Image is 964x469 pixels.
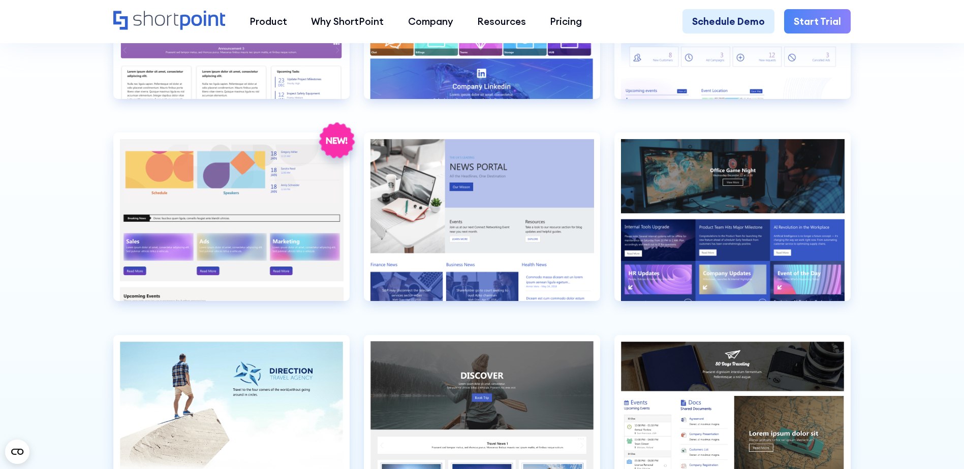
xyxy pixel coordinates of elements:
[781,351,964,469] iframe: Chat Widget
[250,14,287,28] div: Product
[465,9,538,33] a: Resources
[550,14,582,28] div: Pricing
[299,9,396,33] a: Why ShortPoint
[538,9,594,33] a: Pricing
[311,14,384,28] div: Why ShortPoint
[113,132,350,320] a: Marketing 2
[5,440,29,464] button: Open CMP widget
[396,9,465,33] a: Company
[784,9,851,33] a: Start Trial
[364,132,600,320] a: News Portal 1
[477,14,526,28] div: Resources
[237,9,299,33] a: Product
[113,11,226,31] a: Home
[614,132,851,320] a: News Portal 2
[682,9,774,33] a: Schedule Demo
[408,14,453,28] div: Company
